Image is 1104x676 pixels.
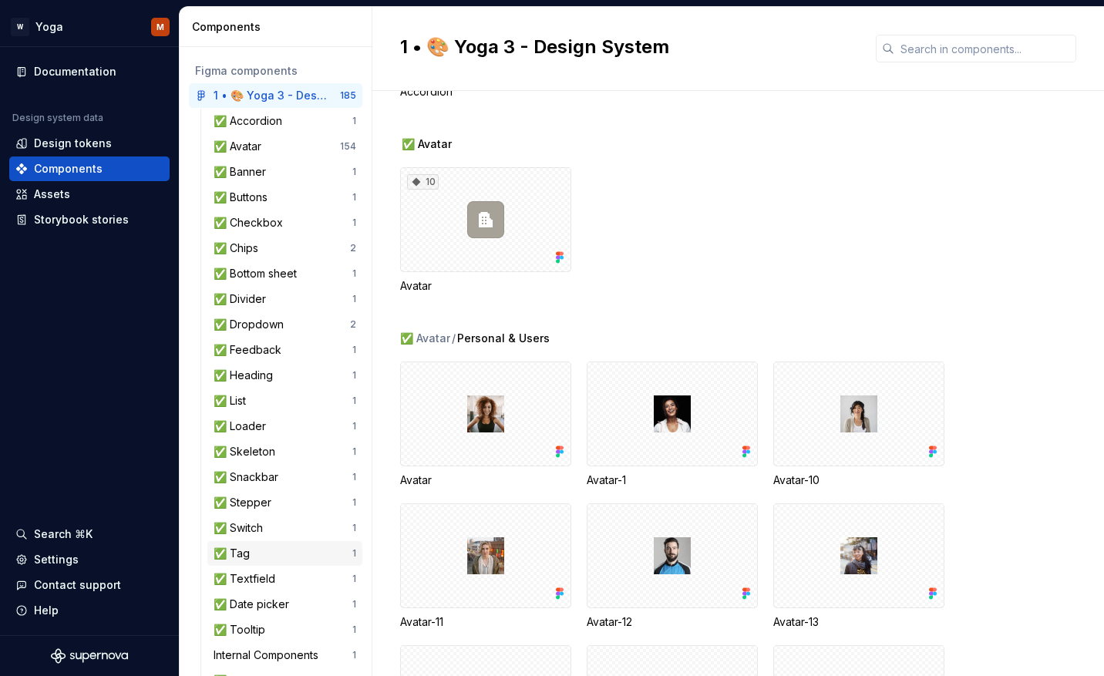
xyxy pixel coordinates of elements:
[189,83,362,108] a: 1 • 🎨 Yoga 3 - Design System185
[214,240,264,256] div: ✅ Chips
[34,64,116,79] div: Documentation
[214,469,284,485] div: ✅ Snackbar
[352,598,356,610] div: 1
[214,139,268,154] div: ✅ Avatar
[452,331,456,346] span: /
[400,503,571,630] div: Avatar-11
[400,614,571,630] div: Avatar-11
[207,414,362,439] a: ✅ Loader1
[207,643,362,668] a: Internal Components1
[400,167,571,294] div: 10Avatar
[3,10,176,43] button: WYogaM
[352,166,356,178] div: 1
[214,266,303,281] div: ✅ Bottom sheet
[352,395,356,407] div: 1
[157,21,164,33] div: M
[350,242,356,254] div: 2
[773,473,944,488] div: Avatar-10
[207,541,362,566] a: ✅ Tag1
[400,362,571,488] div: Avatar
[51,648,128,664] svg: Supernova Logo
[207,363,362,388] a: ✅ Heading1
[214,215,289,230] div: ✅ Checkbox
[214,520,269,536] div: ✅ Switch
[207,312,362,337] a: ✅ Dropdown2
[457,331,550,346] span: Personal & Users
[9,59,170,84] a: Documentation
[34,526,93,542] div: Search ⌘K
[9,598,170,623] button: Help
[352,115,356,127] div: 1
[207,439,362,464] a: ✅ Skeleton1
[352,496,356,509] div: 1
[894,35,1076,62] input: Search in components...
[12,112,103,124] div: Design system data
[214,190,274,205] div: ✅ Buttons
[352,344,356,356] div: 1
[34,187,70,202] div: Assets
[400,278,571,294] div: Avatar
[214,444,281,459] div: ✅ Skeleton
[207,617,362,642] a: ✅ Tooltip1
[352,573,356,585] div: 1
[400,84,571,99] div: Accordion
[207,236,362,261] a: ✅ Chips2
[214,419,272,434] div: ✅ Loader
[192,19,365,35] div: Components
[207,567,362,591] a: ✅ Textfield1
[352,446,356,458] div: 1
[9,573,170,597] button: Contact support
[352,420,356,432] div: 1
[352,471,356,483] div: 1
[214,88,328,103] div: 1 • 🎨 Yoga 3 - Design System
[207,109,362,133] a: ✅ Accordion1
[9,131,170,156] a: Design tokens
[207,388,362,413] a: ✅ List1
[773,362,944,488] div: Avatar-10
[400,331,450,346] div: ✅ Avatar
[214,546,256,561] div: ✅ Tag
[587,473,758,488] div: Avatar-1
[207,465,362,489] a: ✅ Snackbar1
[195,63,356,79] div: Figma components
[352,267,356,280] div: 1
[352,293,356,305] div: 1
[207,210,362,235] a: ✅ Checkbox1
[400,35,857,59] h2: 1 • 🎨 Yoga 3 - Design System
[340,89,356,102] div: 185
[773,503,944,630] div: Avatar-13
[9,522,170,547] button: Search ⌘K
[352,369,356,382] div: 1
[773,614,944,630] div: Avatar-13
[207,160,362,184] a: ✅ Banner1
[34,552,79,567] div: Settings
[11,18,29,36] div: W
[352,522,356,534] div: 1
[207,287,362,311] a: ✅ Divider1
[207,261,362,286] a: ✅ Bottom sheet1
[9,182,170,207] a: Assets
[34,161,103,177] div: Components
[207,516,362,540] a: ✅ Switch1
[402,136,452,152] span: ✅ Avatar
[352,649,356,661] div: 1
[214,342,288,358] div: ✅ Feedback
[207,134,362,159] a: ✅ Avatar154
[214,291,272,307] div: ✅ Divider
[214,622,271,637] div: ✅ Tooltip
[34,577,121,593] div: Contact support
[9,547,170,572] a: Settings
[214,368,279,383] div: ✅ Heading
[9,156,170,181] a: Components
[350,318,356,331] div: 2
[214,647,325,663] div: Internal Components
[207,185,362,210] a: ✅ Buttons1
[400,473,571,488] div: Avatar
[214,571,281,587] div: ✅ Textfield
[587,503,758,630] div: Avatar-12
[352,191,356,203] div: 1
[352,624,356,636] div: 1
[34,136,112,151] div: Design tokens
[214,164,272,180] div: ✅ Banner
